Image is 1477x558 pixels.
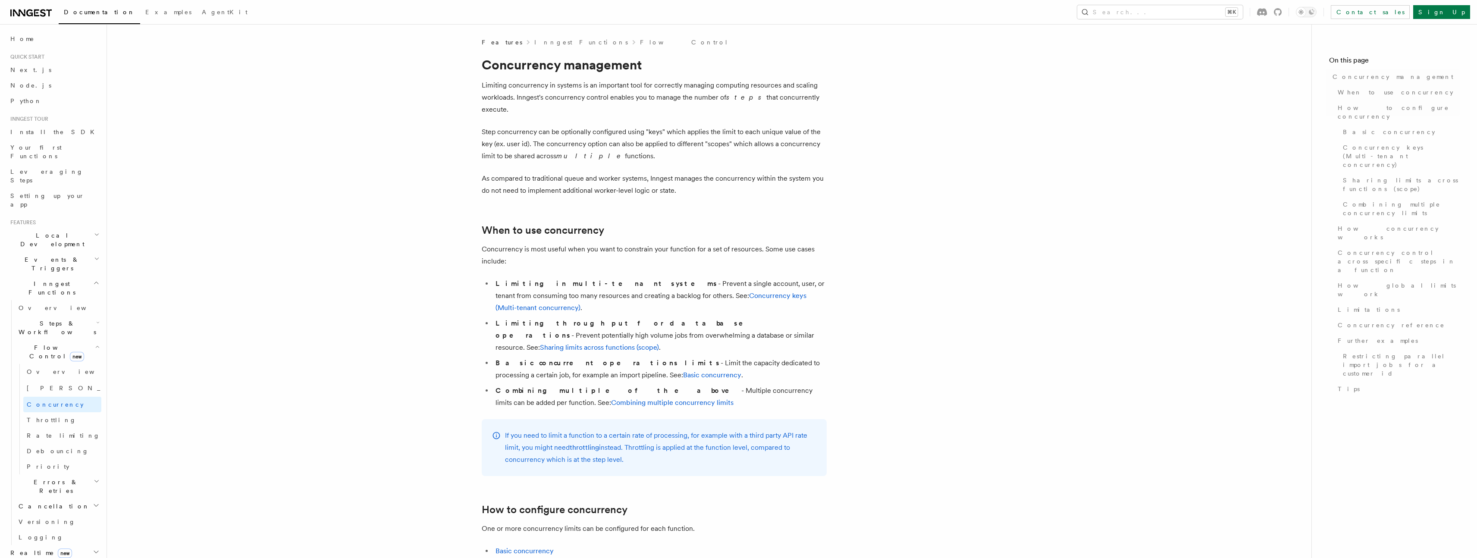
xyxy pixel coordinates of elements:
em: multiple [556,152,625,160]
span: Versioning [19,518,75,525]
button: Local Development [7,228,101,252]
span: new [70,352,84,361]
a: Sharing limits across functions (scope) [540,343,659,351]
button: Inngest Functions [7,276,101,300]
h1: Concurrency management [482,57,827,72]
p: Limiting concurrency in systems is an important tool for correctly managing computing resources a... [482,79,827,116]
a: Inngest Functions [534,38,628,47]
span: Rate limiting [27,432,100,439]
a: AgentKit [197,3,253,23]
h4: On this page [1329,55,1460,69]
span: Errors & Retries [15,478,94,495]
a: Combining multiple concurrency limits [611,398,734,407]
button: Flow Controlnew [15,340,101,364]
a: Sign Up [1413,5,1470,19]
button: Toggle dark mode [1296,7,1317,17]
span: Limitations [1338,305,1400,314]
a: Concurrency [23,397,101,412]
a: throttling [570,443,599,451]
span: Concurrency reference [1338,321,1445,329]
span: Python [10,97,42,104]
p: As compared to traditional queue and worker systems, Inngest manages the concurrency within the s... [482,172,827,197]
a: Your first Functions [7,140,101,164]
span: [PERSON_NAME] [27,385,153,392]
span: Events & Triggers [7,255,94,273]
p: If you need to limit a function to a certain rate of processing, for example with a third party A... [505,429,816,466]
a: Versioning [15,514,101,530]
span: Your first Functions [10,144,62,160]
span: Setting up your app [10,192,85,208]
a: Basic concurrency [683,371,741,379]
a: How to configure concurrency [1334,100,1460,124]
a: Limitations [1334,302,1460,317]
a: Contact sales [1331,5,1410,19]
span: Overview [19,304,107,311]
span: Logging [19,534,63,541]
a: Documentation [59,3,140,24]
strong: Limiting throughput for database operations [495,319,755,339]
button: Events & Triggers [7,252,101,276]
span: Priority [27,463,69,470]
span: Concurrency keys (Multi-tenant concurrency) [1343,143,1460,169]
li: - Limit the capacity dedicated to processing a certain job, for example an import pipeline. See: . [493,357,827,381]
div: Flow Controlnew [15,364,101,474]
a: Combining multiple concurrency limits [1339,197,1460,221]
div: Inngest Functions [7,300,101,545]
em: steps [726,93,766,101]
a: Logging [15,530,101,545]
a: Restricting parallel import jobs for a customer id [1339,348,1460,381]
span: Inngest tour [7,116,48,122]
span: How to configure concurrency [1338,103,1460,121]
a: Further examples [1334,333,1460,348]
span: Concurrency [27,401,84,408]
a: Setting up your app [7,188,101,212]
span: Inngest Functions [7,279,93,297]
span: Concurrency management [1333,72,1453,81]
span: Install the SDK [10,129,100,135]
a: Examples [140,3,197,23]
strong: Limiting in multi-tenant systems [495,279,718,288]
a: Concurrency control across specific steps in a function [1334,245,1460,278]
span: Steps & Workflows [15,319,96,336]
a: Throttling [23,412,101,428]
button: Search...⌘K [1077,5,1243,19]
a: Concurrency management [1329,69,1460,85]
span: Flow Control [15,343,95,361]
span: How global limits work [1338,281,1460,298]
a: Basic concurrency [495,547,554,555]
span: Sharing limits across functions (scope) [1343,176,1460,193]
a: Overview [15,300,101,316]
span: new [58,549,72,558]
span: Home [10,34,34,43]
p: Step concurrency can be optionally configured using "keys" which applies the limit to each unique... [482,126,827,162]
a: [PERSON_NAME] [23,379,101,397]
a: Sharing limits across functions (scope) [1339,172,1460,197]
li: - Prevent potentially high volume jobs from overwhelming a database or similar resource. See: . [493,317,827,354]
p: One or more concurrency limits can be configured for each function. [482,523,827,535]
span: Features [7,219,36,226]
a: Concurrency reference [1334,317,1460,333]
span: Restricting parallel import jobs for a customer id [1343,352,1460,378]
button: Errors & Retries [15,474,101,498]
span: AgentKit [202,9,248,16]
a: When to use concurrency [482,224,604,236]
a: Tips [1334,381,1460,397]
a: Home [7,31,101,47]
span: Features [482,38,522,47]
a: How global limits work [1334,278,1460,302]
a: Node.js [7,78,101,93]
a: Next.js [7,62,101,78]
span: Combining multiple concurrency limits [1343,200,1460,217]
li: - Multiple concurrency limits can be added per function. See: [493,385,827,409]
span: Quick start [7,53,44,60]
button: Steps & Workflows [15,316,101,340]
span: How concurrency works [1338,224,1460,241]
a: Rate limiting [23,428,101,443]
span: Local Development [7,231,94,248]
a: Overview [23,364,101,379]
span: Realtime [7,549,72,557]
a: Python [7,93,101,109]
a: How concurrency works [1334,221,1460,245]
a: Install the SDK [7,124,101,140]
strong: Basic concurrent operations limits [495,359,721,367]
